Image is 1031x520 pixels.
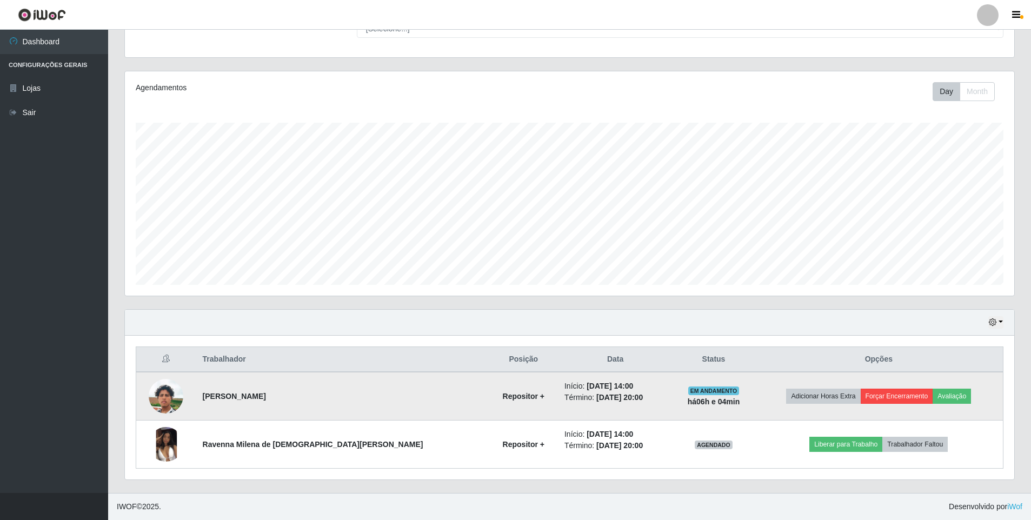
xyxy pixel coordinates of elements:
[558,347,673,372] th: Data
[489,347,558,372] th: Posição
[933,389,971,404] button: Avaliação
[564,440,666,451] li: Término:
[149,365,183,427] img: 1753209375132.jpeg
[809,437,882,452] button: Liberar para Trabalho
[117,501,161,512] span: © 2025 .
[960,82,995,101] button: Month
[949,501,1022,512] span: Desenvolvido por
[673,347,754,372] th: Status
[1007,502,1022,511] a: iWof
[564,392,666,403] li: Término:
[503,392,544,401] strong: Repositor +
[755,347,1003,372] th: Opções
[149,427,183,462] img: 1758231366267.jpeg
[203,440,423,449] strong: Ravenna Milena de [DEMOGRAPHIC_DATA][PERSON_NAME]
[564,429,666,440] li: Início:
[587,382,633,390] time: [DATE] 14:00
[18,8,66,22] img: CoreUI Logo
[196,347,489,372] th: Trabalhador
[933,82,960,101] button: Day
[596,393,643,402] time: [DATE] 20:00
[861,389,933,404] button: Forçar Encerramento
[117,502,137,511] span: IWOF
[688,386,740,395] span: EM ANDAMENTO
[695,441,733,449] span: AGENDADO
[596,441,643,450] time: [DATE] 20:00
[786,389,860,404] button: Adicionar Horas Extra
[688,397,740,406] strong: há 06 h e 04 min
[564,381,666,392] li: Início:
[933,82,995,101] div: First group
[503,440,544,449] strong: Repositor +
[203,392,266,401] strong: [PERSON_NAME]
[587,430,633,438] time: [DATE] 14:00
[882,437,948,452] button: Trabalhador Faltou
[136,82,488,94] div: Agendamentos
[933,82,1003,101] div: Toolbar with button groups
